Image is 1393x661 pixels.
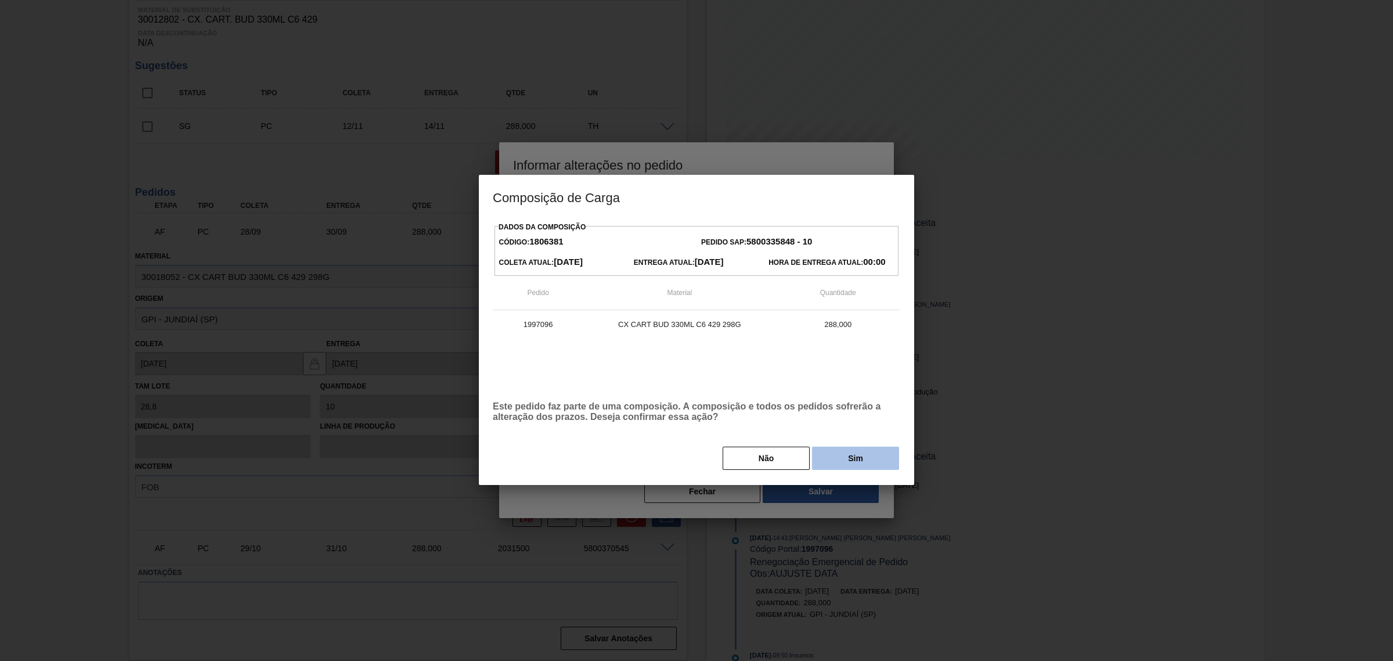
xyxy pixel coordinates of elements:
span: Material [667,289,692,297]
span: Entrega Atual: [634,258,724,267]
span: Quantidade [820,289,856,297]
button: Não [723,447,810,470]
label: Dados da Composição [499,223,586,231]
strong: [DATE] [554,257,583,267]
strong: [DATE] [695,257,724,267]
strong: 5800335848 - 10 [746,236,812,246]
td: 1997096 [493,310,583,339]
h3: Composição de Carga [479,175,914,219]
p: Este pedido faz parte de uma composição. A composição e todos os pedidos sofrerão a alteração dos... [493,401,900,422]
strong: 1806381 [529,236,563,246]
strong: 00:00 [863,257,885,267]
span: Pedido SAP: [701,238,812,246]
span: Código: [499,238,564,246]
span: Hora de Entrega Atual: [768,258,885,267]
span: Coleta Atual: [499,258,583,267]
button: Sim [812,447,899,470]
td: CX CART BUD 330ML C6 429 298G [583,310,775,339]
td: 288,000 [775,310,900,339]
span: Pedido [527,289,548,297]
